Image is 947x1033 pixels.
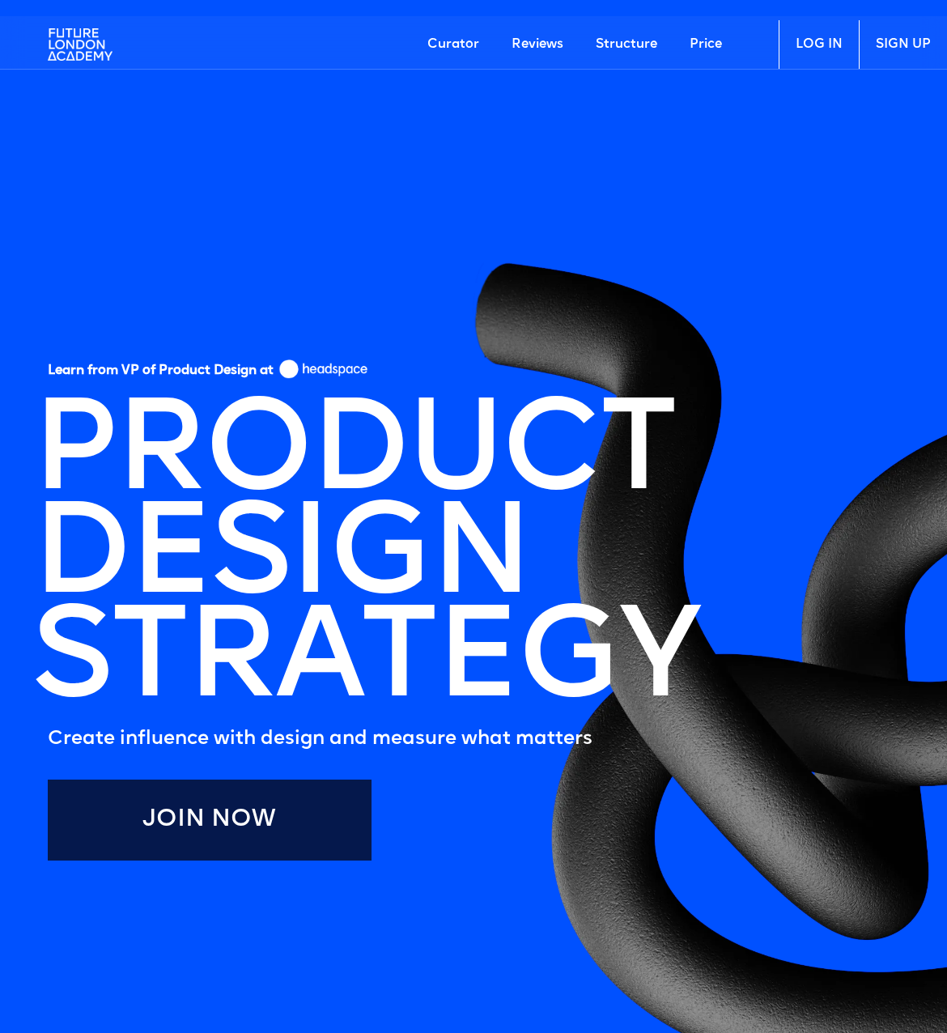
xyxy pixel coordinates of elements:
h5: Create influence with design and measure what matters [48,723,699,755]
a: Reviews [495,20,580,69]
a: LOG IN [779,20,859,69]
a: Structure [580,20,673,69]
h1: PRODUCT DESIGN STRATEGY [32,404,699,715]
a: SIGN UP [859,20,947,69]
a: Join Now [48,780,372,861]
h5: Learn from VP of Product Design at [48,363,274,385]
a: Curator [411,20,495,69]
a: Price [673,20,738,69]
